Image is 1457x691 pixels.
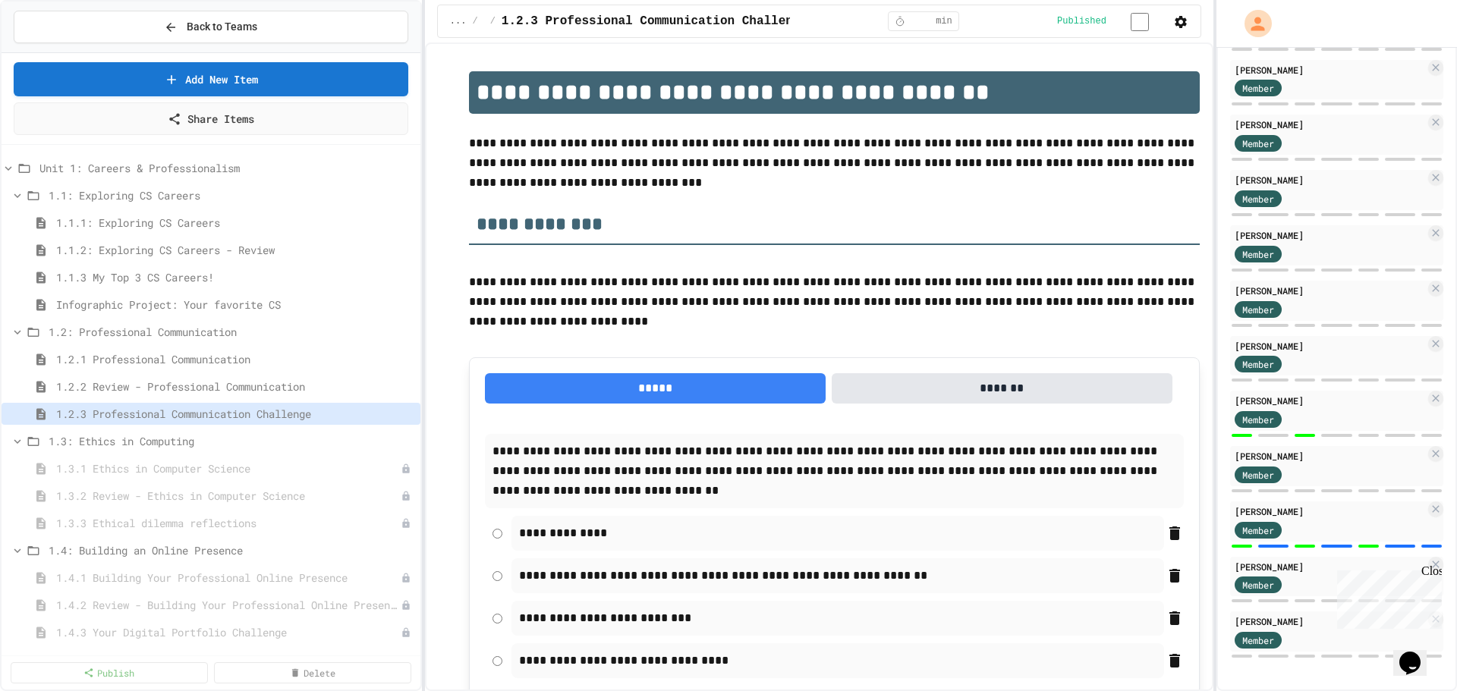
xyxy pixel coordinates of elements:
span: ... [450,15,467,27]
div: [PERSON_NAME] [1235,63,1425,77]
span: Member [1242,523,1274,537]
div: Unpublished [401,573,411,583]
span: 1.3.1 Ethics in Computer Science [56,460,401,476]
input: publish toggle [1112,13,1167,31]
span: 1.4.1 Building Your Professional Online Presence [56,570,401,586]
span: 1.2.1 Professional Communication [56,351,414,367]
span: / [490,15,496,27]
div: [PERSON_NAME] [1235,339,1425,353]
span: Member [1242,192,1274,206]
div: [PERSON_NAME] [1235,560,1425,573]
span: 1.3: Ethics in Computing [49,433,414,449]
span: 1.4: Building an Online Presence [49,542,414,558]
div: Unpublished [401,463,411,474]
span: 1.1.3 My Top 3 CS Careers! [56,269,414,285]
button: Back to Teams [14,11,408,43]
span: Member [1242,633,1274,647]
div: [PERSON_NAME] [1235,394,1425,407]
span: Member [1242,468,1274,482]
span: Member [1242,247,1274,261]
span: 1.1: Exploring CS Careers [49,187,414,203]
span: 1.4.3 Your Digital Portfolio Challenge [56,624,401,640]
div: Unpublished [401,491,411,501]
div: [PERSON_NAME] [1235,173,1425,187]
a: Share Items [14,102,408,135]
div: [PERSON_NAME] [1235,118,1425,131]
span: 1.2.3 Professional Communication Challenge [56,406,414,422]
span: Infographic Project: Your favorite CS [56,297,414,313]
span: Member [1242,357,1274,371]
span: min [936,15,952,27]
span: 1.3.2 Review - Ethics in Computer Science [56,488,401,504]
div: Unpublished [401,627,411,638]
span: 1.2: Professional Communication [49,324,414,340]
div: Content is published and visible to students [1057,11,1167,30]
a: Delete [214,662,411,683]
span: Back to Teams [187,19,257,35]
span: 1.2.2 Review - Professional Communication [56,378,414,394]
iframe: chat widget [1393,630,1442,676]
div: [PERSON_NAME] [1235,228,1425,242]
div: [PERSON_NAME] [1235,504,1425,518]
span: Unit 1: Careers & Professionalism [39,160,414,176]
div: [PERSON_NAME] [1235,449,1425,463]
span: 1.1.1: Exploring CS Careers [56,215,414,231]
div: [PERSON_NAME] [1235,614,1425,628]
a: Publish [11,662,208,683]
span: 1.4.2 Review - Building Your Professional Online Presence [56,597,401,613]
span: Member [1242,81,1274,95]
div: [PERSON_NAME] [1235,284,1425,297]
span: / [472,15,477,27]
div: My Account [1229,6,1276,41]
span: Member [1242,303,1274,316]
span: Published [1057,15,1106,27]
a: Add New Item [14,62,408,96]
span: 1.2.3 Professional Communication Challenge [502,12,807,30]
span: Member [1242,578,1274,592]
span: Member [1242,413,1274,426]
span: 1.1.2: Exploring CS Careers - Review [56,242,414,258]
span: Member [1242,137,1274,150]
div: Unpublished [401,518,411,529]
div: Chat with us now!Close [6,6,105,96]
span: 1.3.3 Ethical dilemma reflections [56,515,401,531]
div: Unpublished [401,600,411,611]
iframe: chat widget [1331,564,1442,629]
